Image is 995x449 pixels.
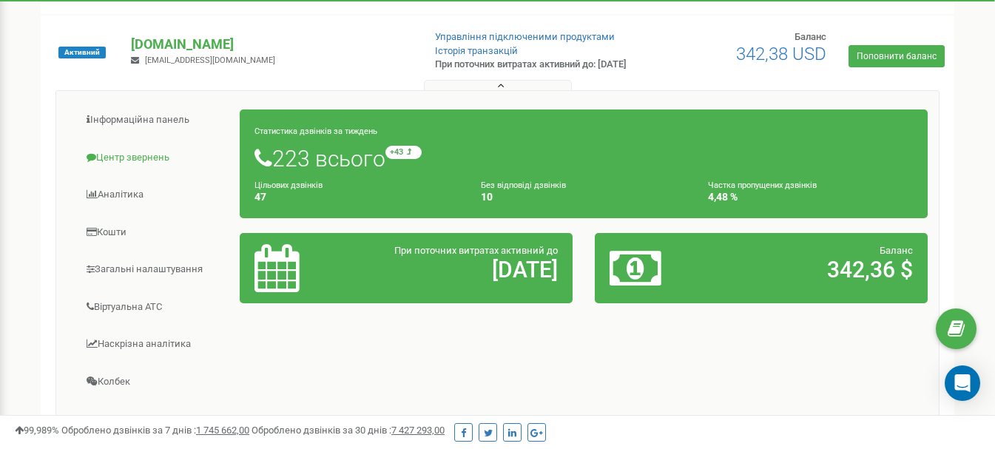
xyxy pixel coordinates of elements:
[67,102,240,138] a: Інформаційна панель
[145,55,275,65] span: [EMAIL_ADDRESS][DOMAIN_NAME]
[58,47,106,58] span: Активний
[708,180,817,190] small: Частка пропущених дзвінків
[254,126,377,136] small: Статистика дзвінків за тиждень
[254,192,459,203] h4: 47
[481,180,566,190] small: Без відповіді дзвінків
[481,192,686,203] h4: 10
[131,35,411,54] p: [DOMAIN_NAME]
[254,180,323,190] small: Цільових дзвінків
[708,192,913,203] h4: 4,48 %
[196,425,249,436] u: 1 745 662,00
[15,425,59,436] span: 99,989%
[385,146,422,159] small: +43
[435,58,639,72] p: При поточних витратах активний до: [DATE]
[254,146,913,171] h1: 223 всього
[435,45,518,56] a: Історія транзакцій
[718,257,913,282] h2: 342,36 $
[67,215,240,251] a: Кошти
[736,44,826,64] span: 342,38 USD
[67,251,240,288] a: Загальні налаштування
[362,257,557,282] h2: [DATE]
[945,365,980,401] div: Open Intercom Messenger
[435,31,615,42] a: Управління підключеними продуктами
[67,177,240,213] a: Аналiтика
[795,31,826,42] span: Баланс
[67,364,240,400] a: Колбек
[61,425,249,436] span: Оброблено дзвінків за 7 днів :
[67,326,240,362] a: Наскрізна аналітика
[252,425,445,436] span: Оброблено дзвінків за 30 днів :
[849,45,945,67] a: Поповнити баланс
[391,425,445,436] u: 7 427 293,00
[67,289,240,325] a: Віртуальна АТС
[880,245,913,256] span: Баланс
[67,140,240,176] a: Центр звернень
[394,245,558,256] span: При поточних витратах активний до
